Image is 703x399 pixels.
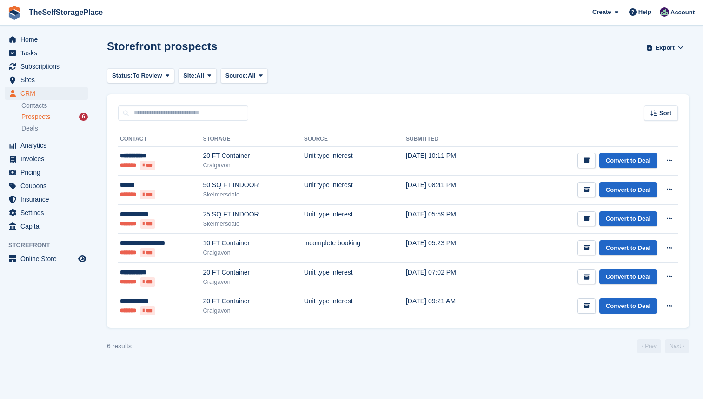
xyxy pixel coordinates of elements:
a: Convert to Deal [599,153,657,168]
a: Convert to Deal [599,182,657,197]
button: Site: All [178,68,217,84]
td: Unit type interest [304,176,406,205]
td: Incomplete booking [304,234,406,263]
div: 6 [79,113,88,121]
span: Prospects [21,112,50,121]
a: menu [5,46,88,59]
div: 50 SQ FT INDOOR [203,180,304,190]
span: Sites [20,73,76,86]
a: menu [5,206,88,219]
td: Unit type interest [304,263,406,292]
span: All [196,71,204,80]
a: Convert to Deal [599,240,657,255]
a: Previous [637,339,661,353]
span: Invoices [20,152,76,165]
h1: Storefront prospects [107,40,217,52]
a: TheSelfStoragePlace [25,5,106,20]
span: Site: [183,71,196,80]
span: Sort [659,109,671,118]
div: 6 results [107,341,132,351]
a: menu [5,33,88,46]
a: Prospects 6 [21,112,88,122]
span: Pricing [20,166,76,179]
span: Settings [20,206,76,219]
a: Convert to Deal [599,211,657,227]
a: Contacts [21,101,88,110]
div: Craigavon [203,277,304,287]
a: menu [5,179,88,192]
div: Craigavon [203,248,304,257]
div: 20 FT Container [203,151,304,161]
a: menu [5,166,88,179]
div: 10 FT Container [203,238,304,248]
div: 25 SQ FT INDOOR [203,209,304,219]
span: Deals [21,124,38,133]
img: Sam [660,7,669,17]
a: Deals [21,124,88,133]
div: Craigavon [203,306,304,315]
span: Tasks [20,46,76,59]
a: Next [665,339,689,353]
a: menu [5,220,88,233]
span: Home [20,33,76,46]
a: menu [5,87,88,100]
span: Account [670,8,695,17]
th: Source [304,132,406,147]
span: All [248,71,256,80]
td: [DATE] 09:21 AM [406,292,497,321]
button: Source: All [220,68,268,84]
div: 20 FT Container [203,296,304,306]
div: Craigavon [203,161,304,170]
span: Storefront [8,241,93,250]
span: CRM [20,87,76,100]
th: Contact [118,132,203,147]
td: [DATE] 07:02 PM [406,263,497,292]
div: 20 FT Container [203,268,304,277]
span: Create [592,7,611,17]
img: stora-icon-8386f47178a22dfd0bd8f6a31ec36ba5ce8667c1dd55bd0f319d3a0aa187defe.svg [7,6,21,20]
td: Unit type interest [304,292,406,321]
span: Subscriptions [20,60,76,73]
a: Convert to Deal [599,269,657,285]
a: menu [5,193,88,206]
span: Coupons [20,179,76,192]
span: Source: [225,71,248,80]
span: Help [638,7,651,17]
td: Unit type interest [304,146,406,176]
td: [DATE] 10:11 PM [406,146,497,176]
a: menu [5,252,88,265]
th: Submitted [406,132,497,147]
span: Insurance [20,193,76,206]
div: Skelmersdale [203,219,304,229]
span: Analytics [20,139,76,152]
span: To Review [133,71,162,80]
td: Unit type interest [304,204,406,234]
a: menu [5,139,88,152]
span: Status: [112,71,133,80]
button: Status: To Review [107,68,174,84]
a: Preview store [77,253,88,264]
th: Storage [203,132,304,147]
a: menu [5,60,88,73]
nav: Page [635,339,691,353]
div: Skelmersdale [203,190,304,199]
td: [DATE] 08:41 PM [406,176,497,205]
a: Convert to Deal [599,298,657,314]
a: menu [5,73,88,86]
td: [DATE] 05:23 PM [406,234,497,263]
td: [DATE] 05:59 PM [406,204,497,234]
button: Export [644,40,685,55]
a: menu [5,152,88,165]
span: Export [656,43,675,52]
span: Online Store [20,252,76,265]
span: Capital [20,220,76,233]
